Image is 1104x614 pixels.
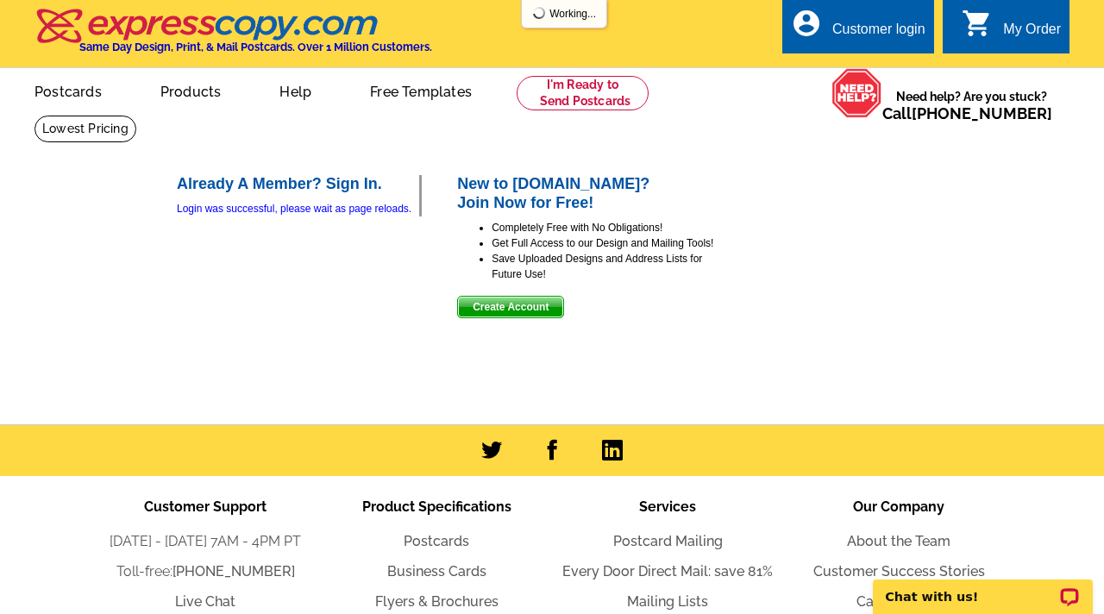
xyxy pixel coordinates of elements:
a: About the Team [847,533,950,549]
div: My Order [1003,22,1061,46]
img: loading... [532,6,546,20]
span: Customer Support [144,498,267,515]
img: help [831,68,882,118]
a: Free Templates [342,70,499,110]
span: Services [639,498,696,515]
a: Mailing Lists [627,593,708,610]
a: Help [252,70,339,110]
a: Case Studies [856,593,941,610]
li: Completely Free with No Obligations! [492,220,716,235]
span: Product Specifications [362,498,511,515]
h2: New to [DOMAIN_NAME]? Join Now for Free! [457,175,716,212]
i: account_circle [791,8,822,39]
a: shopping_cart My Order [962,19,1061,41]
iframe: LiveChat chat widget [862,560,1104,614]
a: [PHONE_NUMBER] [172,563,295,580]
span: Our Company [853,498,944,515]
li: [DATE] - [DATE] 7AM - 4PM PT [90,531,321,552]
li: Save Uploaded Designs and Address Lists for Future Use! [492,251,716,282]
h2: Already A Member? Sign In. [177,175,419,194]
a: [PHONE_NUMBER] [912,104,1052,122]
a: Postcards [404,533,469,549]
a: Postcards [7,70,129,110]
div: Login was successful, please wait as page reloads. [177,201,419,216]
span: Call [882,104,1052,122]
a: Every Door Direct Mail: save 81% [562,563,773,580]
button: Create Account [457,296,564,318]
h4: Same Day Design, Print, & Mail Postcards. Over 1 Million Customers. [79,41,432,53]
a: Flyers & Brochures [375,593,499,610]
i: shopping_cart [962,8,993,39]
span: Create Account [458,297,563,317]
div: Customer login [832,22,925,46]
a: Products [133,70,249,110]
a: Live Chat [175,593,235,610]
li: Toll-free: [90,561,321,582]
li: Get Full Access to our Design and Mailing Tools! [492,235,716,251]
a: account_circle Customer login [791,19,925,41]
a: Business Cards [387,563,486,580]
a: Customer Success Stories [813,563,985,580]
a: Postcard Mailing [613,533,723,549]
span: Need help? Are you stuck? [882,88,1061,122]
a: Same Day Design, Print, & Mail Postcards. Over 1 Million Customers. [34,21,432,53]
